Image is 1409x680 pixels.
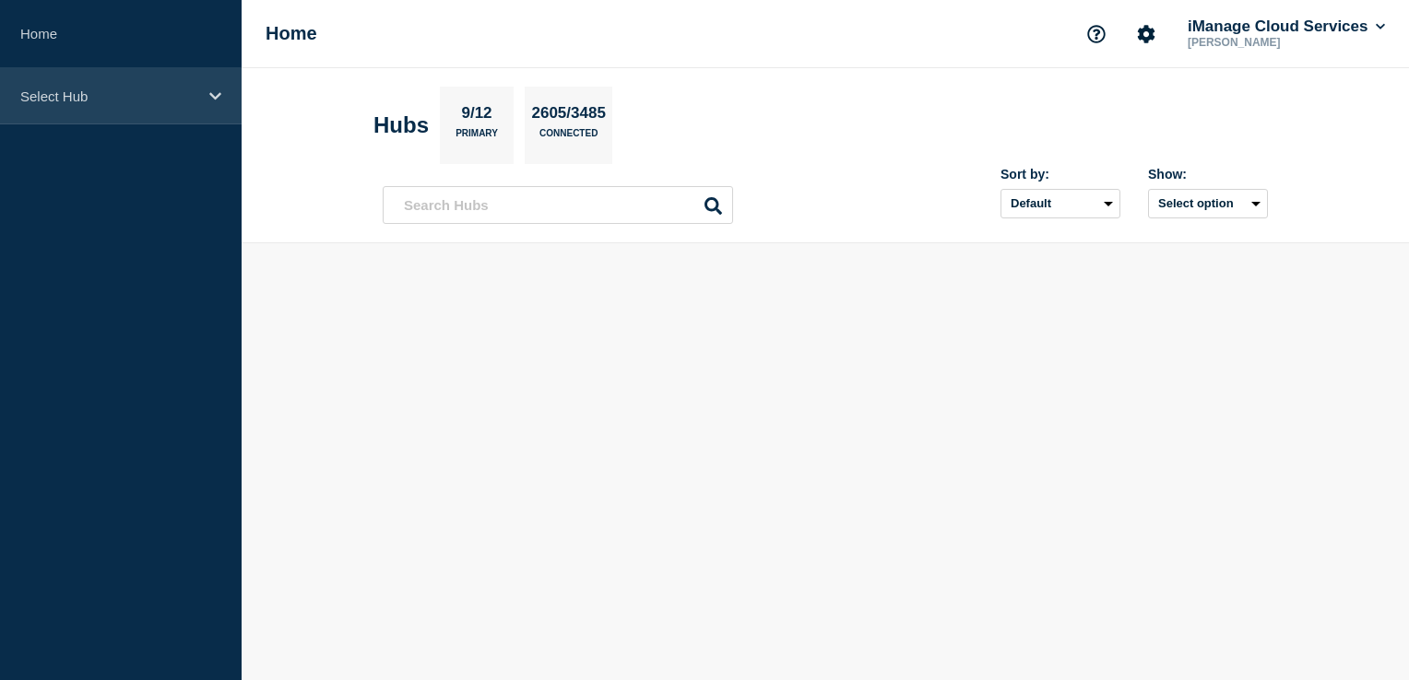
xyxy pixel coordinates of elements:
p: 9/12 [455,104,499,128]
button: Account settings [1127,15,1166,53]
div: Show: [1148,167,1268,182]
button: Select option [1148,189,1268,218]
input: Search Hubs [383,186,733,224]
p: Connected [539,128,598,147]
p: 2605/3485 [525,104,612,128]
p: Select Hub [20,88,197,104]
button: Support [1077,15,1116,53]
button: iManage Cloud Services [1184,18,1389,36]
h1: Home [266,23,317,44]
select: Sort by [1001,189,1120,218]
div: Sort by: [1001,167,1120,182]
p: Primary [456,128,498,147]
p: [PERSON_NAME] [1184,36,1376,49]
h2: Hubs [373,112,429,138]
